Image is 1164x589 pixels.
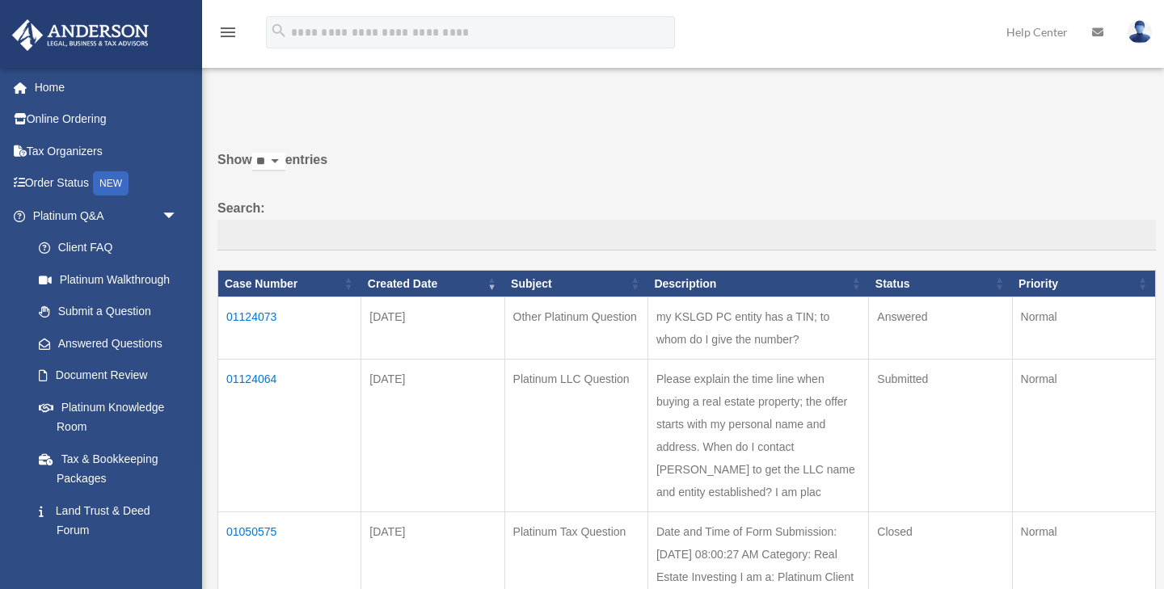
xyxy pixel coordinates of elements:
a: Online Ordering [11,103,202,136]
td: 01124073 [218,297,361,360]
i: search [270,22,288,40]
a: Home [11,71,202,103]
a: Platinum Knowledge Room [23,391,194,443]
a: Document Review [23,360,194,392]
a: Order StatusNEW [11,167,202,200]
td: [DATE] [361,297,504,360]
td: Normal [1012,360,1155,512]
td: Other Platinum Question [504,297,647,360]
label: Show entries [217,149,1156,187]
a: Submit a Question [23,296,194,328]
label: Search: [217,197,1156,250]
div: NEW [93,171,129,196]
a: Platinum Walkthrough [23,263,194,296]
a: Client FAQ [23,232,194,264]
td: Submitted [869,360,1012,512]
i: menu [218,23,238,42]
td: Answered [869,297,1012,360]
a: Platinum Q&Aarrow_drop_down [11,200,194,232]
a: Land Trust & Deed Forum [23,494,194,546]
a: Tax Organizers [11,135,202,167]
td: Platinum LLC Question [504,360,647,512]
td: my KSLGD PC entity has a TIN; to whom do I give the number? [647,297,868,360]
th: Created Date: activate to sort column ascending [361,270,504,297]
th: Status: activate to sort column ascending [869,270,1012,297]
a: Answered Questions [23,327,186,360]
th: Priority: activate to sort column ascending [1012,270,1155,297]
td: [DATE] [361,360,504,512]
span: arrow_drop_down [162,200,194,233]
select: Showentries [252,153,285,171]
img: User Pic [1128,20,1152,44]
input: Search: [217,220,1156,250]
a: menu [218,28,238,42]
img: Anderson Advisors Platinum Portal [7,19,154,51]
td: Normal [1012,297,1155,360]
td: Please explain the time line when buying a real estate property; the offer starts with my persona... [647,360,868,512]
td: 01124064 [218,360,361,512]
th: Description: activate to sort column ascending [647,270,868,297]
th: Case Number: activate to sort column ascending [218,270,361,297]
th: Subject: activate to sort column ascending [504,270,647,297]
a: Tax & Bookkeeping Packages [23,443,194,494]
